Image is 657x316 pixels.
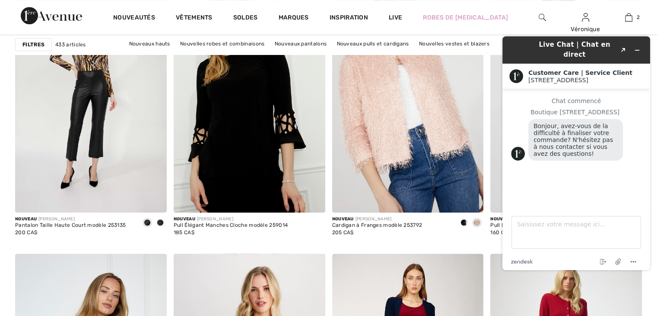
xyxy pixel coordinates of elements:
div: Chocolate [154,216,167,230]
div: Black [457,216,470,230]
div: Pull Douillet Taille Hanche modèle 253793 [490,222,597,229]
div: [PERSON_NAME] [332,216,422,222]
span: Chat [19,6,37,14]
div: [PERSON_NAME] [174,216,288,222]
strong: Filtres [22,41,44,48]
a: Nouvelles vestes et blazers [415,38,494,49]
span: 205 CA$ [332,229,354,235]
a: Marques [279,14,309,23]
span: Nouveau [332,216,354,222]
div: [PERSON_NAME] [490,216,597,222]
a: Live [389,13,402,22]
a: Nouvelles robes et combinaisons [176,38,269,49]
img: recherche [539,12,546,23]
a: 2 [607,12,650,23]
div: [PERSON_NAME] [15,216,126,222]
span: Nouveau [490,216,512,222]
a: Soldes [233,14,258,23]
iframe: Trouvez des informations supplémentaires ici [495,29,657,277]
div: Blush [470,216,483,230]
a: Nouveaux hauts [125,38,175,49]
a: Vêtements [176,14,213,23]
span: Inspiration [330,14,368,23]
a: Robes de [MEDICAL_DATA] [423,13,508,22]
span: 433 articles [55,41,86,48]
div: Pull Élégant Manches Cloche modèle 259014 [174,222,288,229]
a: Nouveautés [113,14,155,23]
a: Nouvelles jupes [238,49,286,61]
a: Se connecter [582,13,589,21]
div: Véronique [564,25,606,34]
a: Nouveaux pantalons [270,38,331,49]
div: Cardigan à Franges modèle 253792 [332,222,422,229]
span: 2 [637,13,640,21]
a: Nouveaux vêtements d'extérieur [288,49,381,61]
img: Mon panier [625,12,632,23]
span: 185 CA$ [174,229,194,235]
span: 200 CA$ [15,229,37,235]
div: Pantalon Taille Haute Court modèle 253135 [15,222,126,229]
a: Nouveaux pulls et cardigans [332,38,413,49]
span: Nouveau [15,216,37,222]
span: Nouveau [174,216,195,222]
span: 160 CA$ [490,229,511,235]
div: Black [141,216,154,230]
img: Mes infos [582,12,589,23]
img: 1ère Avenue [21,7,82,24]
